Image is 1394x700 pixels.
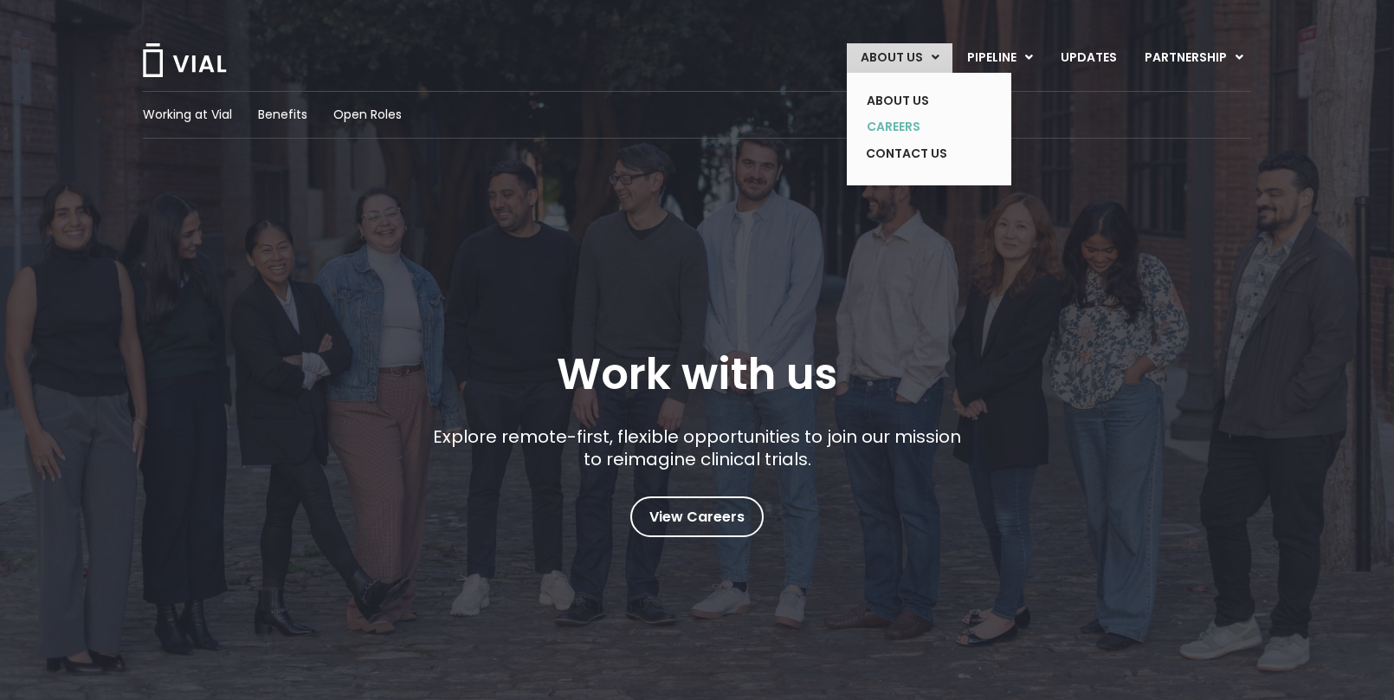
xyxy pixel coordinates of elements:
a: CAREERS [853,113,979,140]
img: Vial Logo [141,43,228,77]
a: ABOUT US [853,87,979,114]
a: ABOUT USMenu Toggle [847,43,952,73]
h1: Work with us [557,349,837,399]
a: PARTNERSHIPMenu Toggle [1131,43,1257,73]
p: Explore remote-first, flexible opportunities to join our mission to reimagine clinical trials. [427,425,968,470]
span: View Careers [649,506,745,528]
a: Open Roles [333,106,402,124]
a: Benefits [258,106,307,124]
a: Working at Vial [143,106,232,124]
a: PIPELINEMenu Toggle [953,43,1046,73]
a: CONTACT US [853,140,979,168]
a: View Careers [630,496,764,537]
a: UPDATES [1047,43,1130,73]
